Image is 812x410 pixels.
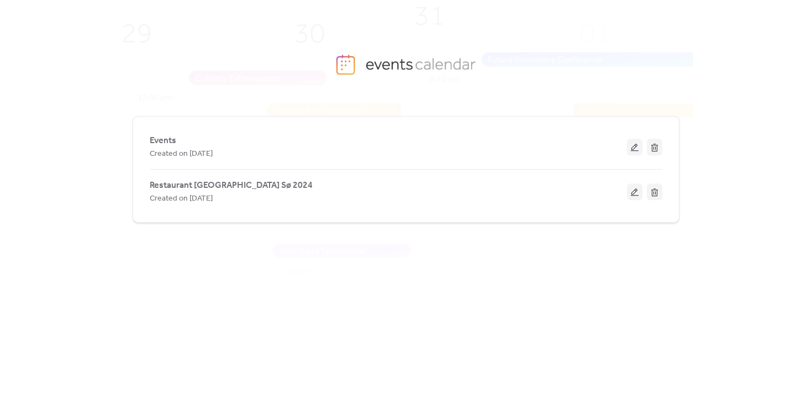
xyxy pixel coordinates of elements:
[150,179,313,192] span: Restaurant [GEOGRAPHIC_DATA] Sø 2024
[150,182,313,188] a: Restaurant [GEOGRAPHIC_DATA] Sø 2024
[150,192,213,206] span: Created on [DATE]
[150,134,176,148] span: Events
[150,138,176,144] a: Events
[150,148,213,161] span: Created on [DATE]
